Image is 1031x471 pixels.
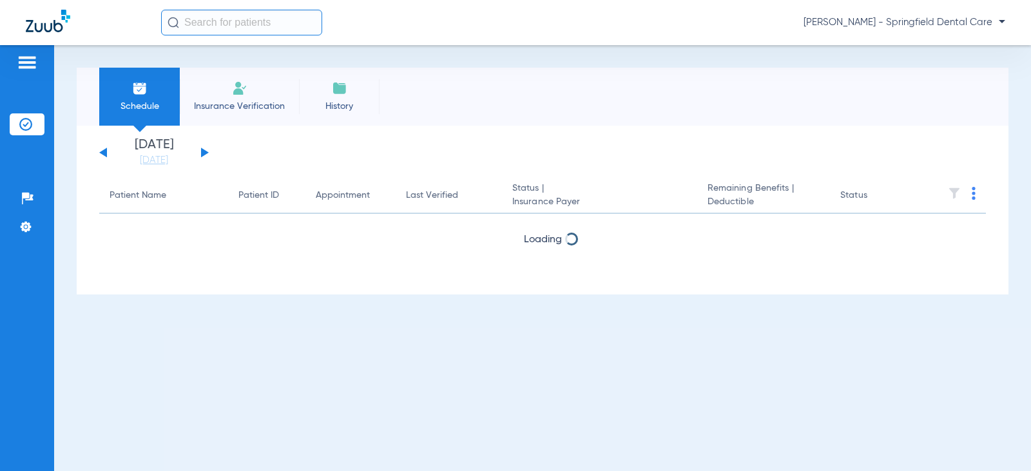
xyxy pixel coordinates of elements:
[830,178,917,214] th: Status
[161,10,322,35] input: Search for patients
[309,100,370,113] span: History
[110,189,166,202] div: Patient Name
[132,81,148,96] img: Schedule
[948,187,961,200] img: filter.svg
[972,187,976,200] img: group-dot-blue.svg
[406,189,492,202] div: Last Verified
[524,235,562,245] span: Loading
[406,189,458,202] div: Last Verified
[697,178,830,214] th: Remaining Benefits |
[316,189,370,202] div: Appointment
[238,189,279,202] div: Patient ID
[232,81,247,96] img: Manual Insurance Verification
[168,17,179,28] img: Search Icon
[512,195,687,209] span: Insurance Payer
[26,10,70,32] img: Zuub Logo
[708,195,820,209] span: Deductible
[115,139,193,167] li: [DATE]
[110,189,218,202] div: Patient Name
[189,100,289,113] span: Insurance Verification
[238,189,295,202] div: Patient ID
[109,100,170,113] span: Schedule
[17,55,37,70] img: hamburger-icon
[332,81,347,96] img: History
[804,16,1005,29] span: [PERSON_NAME] - Springfield Dental Care
[316,189,385,202] div: Appointment
[502,178,697,214] th: Status |
[115,154,193,167] a: [DATE]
